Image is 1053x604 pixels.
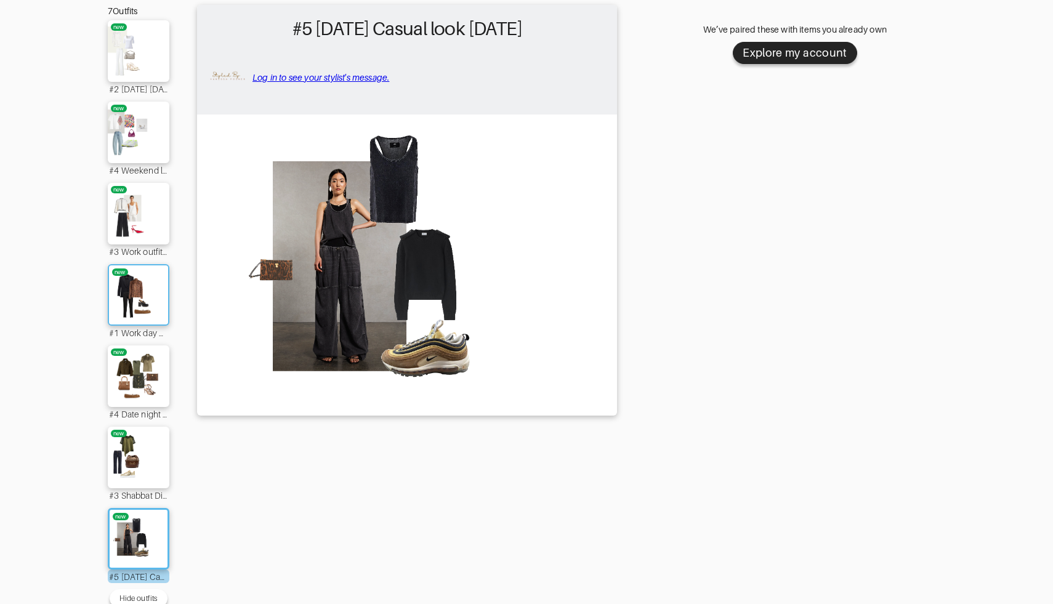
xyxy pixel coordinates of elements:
a: Log in to see your stylist's message. [252,73,389,83]
div: #4 Date night [DATE] [108,407,169,421]
img: Outfit #1 Work day outfit October 1st [105,272,172,318]
img: Outfit #3 Shabbat Dinner October 3rd [103,433,174,482]
div: 7 Outfits [108,5,169,17]
div: new [115,268,126,276]
h2: #5 [DATE] Casual look [DATE] [203,11,611,47]
div: Explore my account [743,46,847,60]
img: Outfit #5 Sunday Casual look October 5th [203,121,611,408]
div: #3 Shabbat Dinner [DATE] [108,488,169,502]
div: #5 [DATE] Casual look [DATE] [108,570,169,583]
button: Explore my account [733,42,857,64]
img: Outfit #4 Date night October 4th [103,352,174,401]
div: new [113,23,124,31]
img: Outfit #2 Yom Kippur October 2nd [103,26,174,76]
div: #4 Weekend look casual [DATE] [108,163,169,177]
div: new [113,105,124,112]
img: Outfit #5 Sunday Casual look October 5th [106,516,171,562]
img: Outfit #3 Work outfit October 3rd [103,189,174,238]
div: new [115,513,126,520]
div: #1 Work day outfit [DATE] [108,326,169,339]
img: avatar [209,59,246,96]
div: Hide outfits [119,593,157,604]
div: #2 [DATE] [DATE] [108,82,169,95]
div: #3 Work outfit [DATE] [108,244,169,258]
div: new [113,430,124,437]
div: We’ve paired these with items you already own [645,23,945,36]
div: new [113,348,124,356]
img: Outfit #4 Weekend look casual October 4th [103,108,174,157]
div: new [113,186,124,193]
